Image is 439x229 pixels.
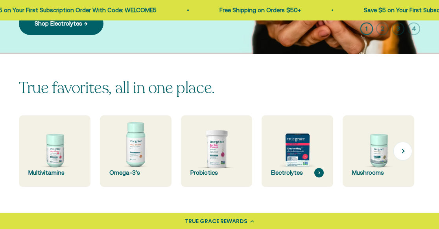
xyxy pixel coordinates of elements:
[109,168,162,177] div: Omega-3's
[271,168,324,177] div: Electrolytes
[376,22,389,35] button: 2
[408,22,420,35] button: 4
[19,115,90,187] a: Multivitamins
[392,22,404,35] button: 3
[352,168,405,177] div: Mushrooms
[28,168,81,177] div: Multivitamins
[190,168,243,177] div: Probiotics
[185,217,247,225] div: TRUE GRACE REWARDS
[19,12,103,35] a: Shop Electrolytes →
[181,115,253,187] a: Probiotics
[100,115,172,187] a: Omega-3's
[19,77,215,98] split-lines: True favorites, all in one place.
[262,115,333,187] a: Electrolytes
[343,115,414,187] a: Mushrooms
[211,7,293,13] a: Free Shipping on Orders $50+
[360,22,373,35] button: 1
